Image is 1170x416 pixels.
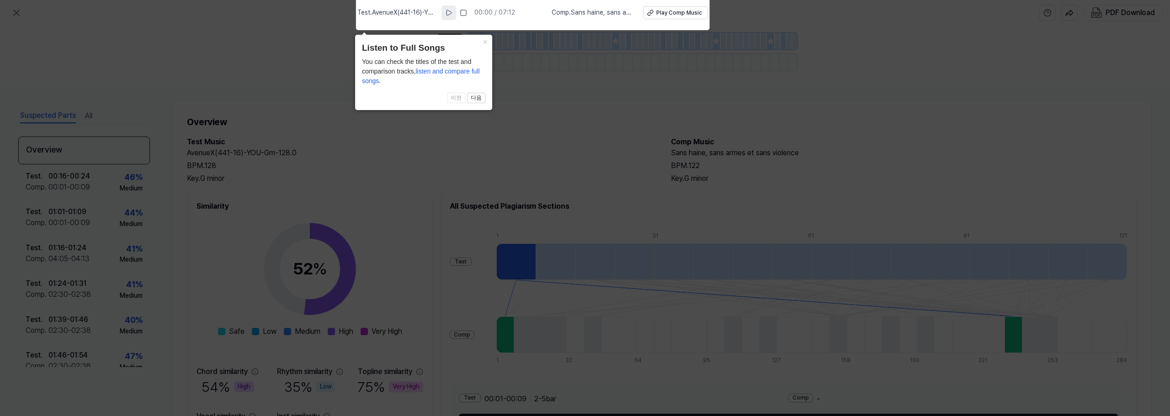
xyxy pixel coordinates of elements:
[467,93,485,104] button: 다음
[643,6,708,19] button: Play Comp Music
[362,68,480,84] span: listen and compare full songs.
[474,8,515,17] div: 00:00 / 07:12
[552,8,632,17] span: Comp . Sans haine, sans armes et sans violence
[357,8,438,17] span: Test . AvenueX(441-16)-YOU-Gm-128.0
[362,57,485,86] div: You can check the titles of the test and comparison tracks,
[478,35,492,47] button: Close
[362,42,485,55] header: Listen to Full Songs
[656,9,702,17] div: Play Comp Music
